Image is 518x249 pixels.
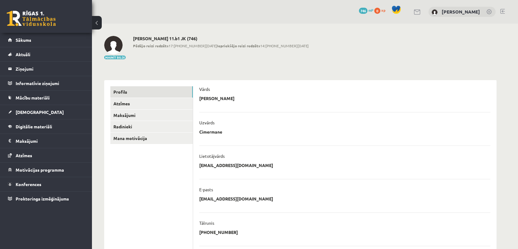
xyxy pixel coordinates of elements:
a: 0 xp [374,8,388,13]
p: Vārds [199,86,210,92]
span: 0 [374,8,380,14]
a: Proktoringa izmēģinājums [8,192,84,206]
h2: [PERSON_NAME] 11.b1 JK (746) [133,36,309,41]
p: Cimermane [199,129,222,134]
a: Konferences [8,177,84,191]
a: Rīgas 1. Tālmācības vidusskola [7,11,56,26]
span: Aktuāli [16,52,30,57]
span: Motivācijas programma [16,167,64,173]
a: Profils [110,86,193,98]
span: 17:[PHONE_NUMBER][DATE] 14:[PHONE_NUMBER][DATE] [133,43,309,49]
a: Atzīmes [110,98,193,109]
p: E-pasts [199,187,213,192]
span: xp [381,8,385,13]
p: [PERSON_NAME] [199,95,234,101]
a: Motivācijas programma [8,163,84,177]
a: [DEMOGRAPHIC_DATA] [8,105,84,119]
a: Mana motivācija [110,133,193,144]
b: Pēdējo reizi redzēts [133,43,169,48]
span: Proktoringa izmēģinājums [16,196,69,201]
span: Konferences [16,181,41,187]
a: Maksājumi [110,110,193,121]
span: Digitālie materiāli [16,124,52,129]
a: Ziņojumi [8,62,84,76]
a: Digitālie materiāli [8,119,84,134]
a: Atzīmes [8,148,84,162]
span: mP [368,8,373,13]
img: Krista Cimermane [432,9,438,15]
a: [PERSON_NAME] [442,9,480,15]
p: Tālrunis [199,220,214,226]
span: Atzīmes [16,153,32,158]
b: Iepriekšējo reizi redzēts [217,43,260,48]
img: Krista Cimermane [104,36,123,54]
p: [EMAIL_ADDRESS][DOMAIN_NAME] [199,196,273,201]
a: Maksājumi [8,134,84,148]
legend: Informatīvie ziņojumi [16,76,84,90]
a: Sākums [8,33,84,47]
span: [DEMOGRAPHIC_DATA] [16,109,64,115]
a: Radinieki [110,121,193,132]
legend: Ziņojumi [16,62,84,76]
p: Lietotājvārds [199,153,225,159]
a: Mācību materiāli [8,91,84,105]
p: [PHONE_NUMBER] [199,229,238,235]
span: Sākums [16,37,31,43]
a: 746 mP [359,8,373,13]
button: Mainīt bildi [104,56,126,59]
span: 746 [359,8,368,14]
p: Uzvārds [199,120,215,125]
p: [EMAIL_ADDRESS][DOMAIN_NAME] [199,162,273,168]
a: Aktuāli [8,47,84,61]
span: Mācību materiāli [16,95,50,100]
a: Informatīvie ziņojumi [8,76,84,90]
legend: Maksājumi [16,134,84,148]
